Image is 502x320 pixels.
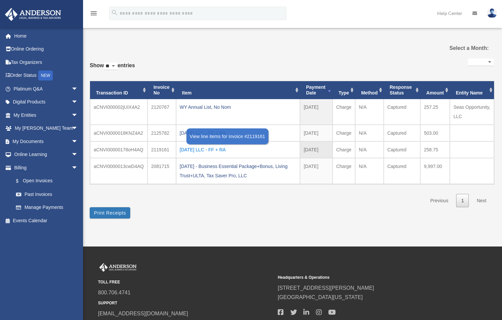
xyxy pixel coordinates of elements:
span: arrow_drop_down [71,82,85,96]
td: aCNVI0000018KNZ4A2 [90,125,148,141]
a: Home [5,29,88,43]
img: Anderson Advisors Platinum Portal [98,263,138,272]
th: Type: activate to sort column ascending [333,81,355,99]
td: N/A [355,125,384,141]
td: 2081715 [148,158,176,184]
a: Online Ordering [5,43,88,56]
span: arrow_drop_down [71,122,85,135]
td: aCNVI000002jUIX4A2 [90,99,148,125]
a: [EMAIL_ADDRESS][DOMAIN_NAME] [98,311,188,316]
a: menu [90,12,98,17]
div: NEW [38,71,53,80]
td: Captured [384,141,420,158]
a: Past Invoices [9,188,85,201]
td: 2119161 [148,141,176,158]
img: User Pic [487,8,497,18]
th: Invoice No: activate to sort column ascending [148,81,176,99]
td: aCNVI00000178oH4AQ [90,141,148,158]
a: Online Learningarrow_drop_down [5,148,88,161]
small: SUPPORT [98,300,273,307]
th: Transaction ID: activate to sort column ascending [90,81,148,99]
th: Entity Name: activate to sort column ascending [450,81,494,99]
td: Captured [384,99,420,125]
td: 257.25 [420,99,450,125]
td: N/A [355,99,384,125]
td: N/A [355,141,384,158]
span: arrow_drop_down [71,95,85,109]
td: [DATE] [300,141,333,158]
span: $ [20,177,23,185]
i: search [111,9,118,16]
a: [GEOGRAPHIC_DATA][US_STATE] [278,294,363,300]
a: Tax Organizers [5,56,88,69]
td: N/A [355,158,384,184]
label: Show entries [90,61,135,77]
small: Headquarters & Operations [278,274,453,281]
span: arrow_drop_down [71,161,85,175]
th: Amount: activate to sort column ascending [420,81,450,99]
td: Seas Opportunity, LLC [450,99,494,125]
td: Charge [333,99,355,125]
th: Item: activate to sort column ascending [176,81,300,99]
td: 2125782 [148,125,176,141]
i: menu [90,9,98,17]
td: Charge [333,125,355,141]
td: Charge [333,141,355,158]
td: Captured [384,158,420,184]
a: Previous [425,194,453,208]
a: Events Calendar [5,214,88,227]
td: Charge [333,158,355,184]
a: 800.706.4741 [98,290,131,295]
a: My [PERSON_NAME] Teamarrow_drop_down [5,122,88,135]
label: Select a Month: [431,44,489,53]
td: aCNVI0000013cwD4AQ [90,158,148,184]
td: 503.00 [420,125,450,141]
td: [DATE] [300,158,333,184]
td: Captured [384,125,420,141]
a: Next [472,194,491,208]
button: Print Receipts [90,207,130,219]
a: My Documentsarrow_drop_down [5,135,88,148]
a: Digital Productsarrow_drop_down [5,95,88,109]
div: WY Annual List, No Nom [180,102,296,112]
td: 258.75 [420,141,450,158]
span: arrow_drop_down [71,135,85,148]
td: 2120767 [148,99,176,125]
a: Platinum Q&Aarrow_drop_down [5,82,88,95]
a: Order StatusNEW [5,69,88,82]
a: Manage Payments [9,201,88,214]
a: $Open Invoices [9,174,88,188]
div: [DATE] LLC - FF + RA [180,128,296,138]
div: [DATE] - Business Essential Package+Bonus, Living Trust+ULTA, Tax Saver Pro, LLC [180,162,296,180]
a: My Entitiesarrow_drop_down [5,108,88,122]
span: arrow_drop_down [71,108,85,122]
td: [DATE] [300,125,333,141]
img: Anderson Advisors Platinum Portal [3,8,63,21]
a: [STREET_ADDRESS][PERSON_NAME] [278,285,374,291]
small: TOLL FREE [98,279,273,286]
th: Payment Date: activate to sort column ascending [300,81,333,99]
td: [DATE] [300,99,333,125]
a: Billingarrow_drop_down [5,161,88,174]
div: [DATE] LLC - FF + RA [180,145,296,154]
td: 9,997.00 [420,158,450,184]
th: Method: activate to sort column ascending [355,81,384,99]
select: Showentries [104,63,118,70]
a: 1 [456,194,469,208]
th: Response Status: activate to sort column ascending [384,81,420,99]
span: arrow_drop_down [71,148,85,162]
